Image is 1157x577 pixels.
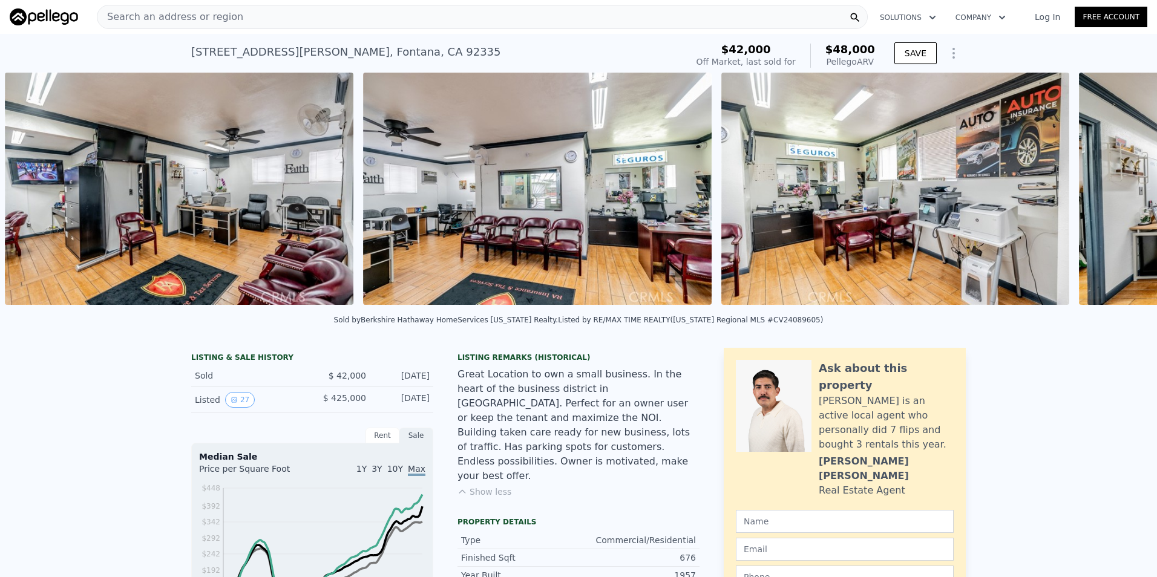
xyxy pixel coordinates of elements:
div: Sale [399,428,433,443]
div: Great Location to own a small business. In the heart of the business district in [GEOGRAPHIC_DATA... [457,367,700,483]
div: Real Estate Agent [819,483,905,498]
div: Listed [195,392,303,408]
span: 10Y [387,464,403,474]
div: Ask about this property [819,360,954,394]
div: Property details [457,517,700,527]
div: [DATE] [376,370,430,382]
img: Sale: 160540507 Parcel: 125387735 [721,73,1070,305]
div: Price per Square Foot [199,463,312,482]
span: 3Y [372,464,382,474]
input: Name [736,510,954,533]
div: Listed by RE/MAX TIME REALTY ([US_STATE] Regional MLS #CV24089605) [558,316,823,324]
div: Commercial/Residential [578,534,696,546]
div: Type [461,534,578,546]
div: [DATE] [376,392,430,408]
span: $48,000 [825,43,875,56]
span: Max [408,464,425,476]
div: 676 [578,552,696,564]
div: [STREET_ADDRESS][PERSON_NAME] , Fontana , CA 92335 [191,44,501,60]
div: [PERSON_NAME] is an active local agent who personally did 7 flips and bought 3 rentals this year. [819,394,954,452]
button: Show Options [942,41,966,65]
tspan: $448 [202,484,220,492]
a: Log In [1020,11,1075,23]
div: Pellego ARV [825,56,875,68]
img: Pellego [10,8,78,25]
button: Company [946,7,1015,28]
div: Median Sale [199,451,425,463]
button: View historical data [225,392,255,408]
div: Sold [195,370,303,382]
span: 1Y [356,464,367,474]
div: Rent [365,428,399,443]
div: Off Market, last sold for [696,56,796,68]
img: Sale: 160540507 Parcel: 125387735 [363,73,712,305]
span: $42,000 [721,43,771,56]
div: LISTING & SALE HISTORY [191,353,433,365]
tspan: $342 [202,518,220,526]
div: Sold by Berkshire Hathaway HomeServices [US_STATE] Realty . [334,316,559,324]
button: SAVE [894,42,937,64]
div: [PERSON_NAME] [PERSON_NAME] [819,454,954,483]
a: Free Account [1075,7,1147,27]
button: Solutions [870,7,946,28]
img: Sale: 160540507 Parcel: 125387735 [5,73,353,305]
span: $ 42,000 [329,371,366,380]
input: Email [736,538,954,561]
div: Finished Sqft [461,552,578,564]
span: $ 425,000 [323,393,366,403]
tspan: $192 [202,566,220,575]
tspan: $242 [202,550,220,558]
tspan: $292 [202,534,220,543]
button: Show less [457,486,511,498]
tspan: $392 [202,502,220,510]
span: Search an address or region [97,10,243,24]
div: Listing Remarks (Historical) [457,353,700,362]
